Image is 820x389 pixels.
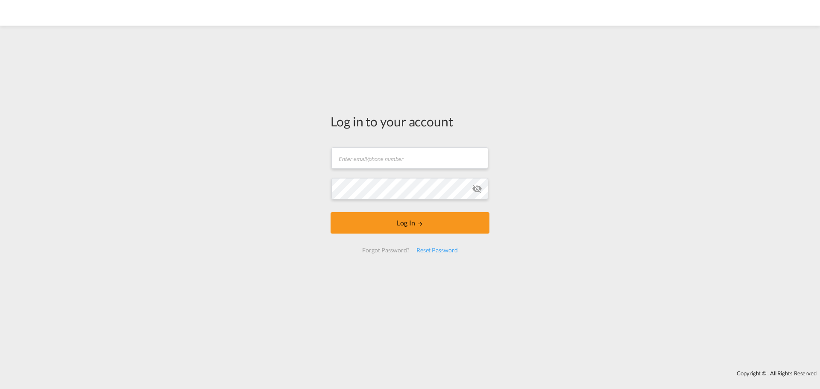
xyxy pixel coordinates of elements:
input: Enter email/phone number [331,147,488,169]
div: Reset Password [413,243,461,258]
div: Forgot Password? [359,243,413,258]
div: Log in to your account [331,112,489,130]
button: LOGIN [331,212,489,234]
md-icon: icon-eye-off [472,184,482,194]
